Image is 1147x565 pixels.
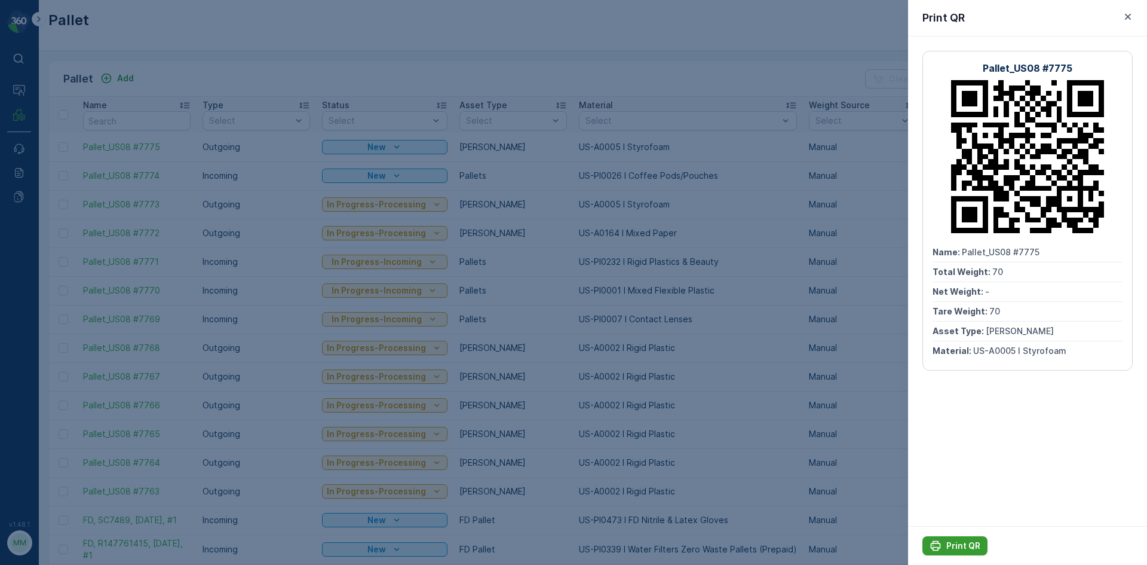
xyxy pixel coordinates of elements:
[983,61,1072,75] p: Pallet_US08 #7775
[933,247,962,257] span: Name :
[922,10,965,26] p: Print QR
[922,536,987,555] button: Print QR
[946,540,980,552] p: Print QR
[933,306,989,316] span: Tare Weight :
[985,286,989,297] span: -
[933,346,973,356] span: Material :
[933,286,985,297] span: Net Weight :
[973,346,1066,356] span: US-A0005 I Styrofoam
[992,267,1003,277] span: 70
[989,306,1000,316] span: 70
[962,247,1039,257] span: Pallet_US08 #7775
[933,267,992,277] span: Total Weight :
[986,326,1054,336] span: [PERSON_NAME]
[933,326,986,336] span: Asset Type :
